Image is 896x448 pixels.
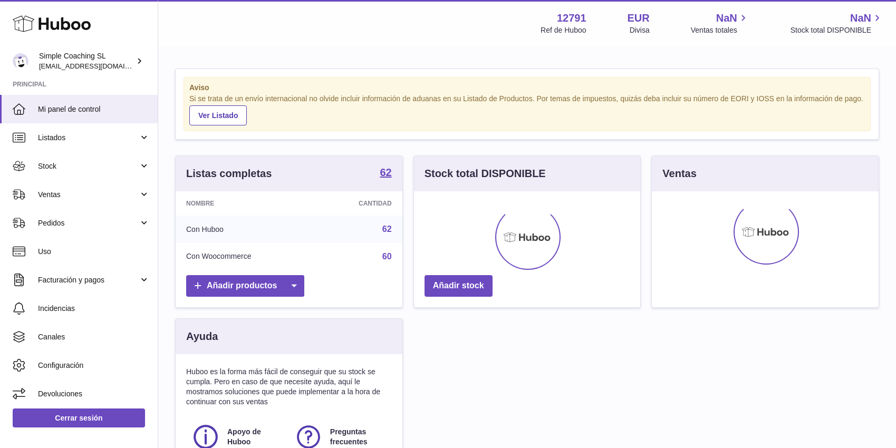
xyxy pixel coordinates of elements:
[38,275,139,285] span: Facturación y pagos
[189,105,247,125] a: Ver Listado
[691,25,749,35] span: Ventas totales
[13,53,28,69] img: info@simplecoaching.es
[189,94,865,125] div: Si se trata de un envío internacional no olvide incluir información de aduanas en su Listado de P...
[38,161,139,171] span: Stock
[186,167,272,181] h3: Listas completas
[380,167,391,178] strong: 62
[176,216,315,243] td: Con Huboo
[382,225,392,233] a: 62
[382,252,392,261] a: 60
[380,167,391,180] a: 62
[39,62,155,70] span: [EMAIL_ADDRESS][DOMAIN_NAME]
[38,247,150,257] span: Uso
[38,218,139,228] span: Pedidos
[425,275,493,297] a: Añadir stock
[176,243,315,270] td: Con Woocommerce
[662,167,696,181] h3: Ventas
[38,389,150,399] span: Devoluciones
[315,191,402,216] th: Cantidad
[628,11,650,25] strong: EUR
[691,11,749,35] a: NaN Ventas totales
[630,25,650,35] div: Divisa
[791,25,883,35] span: Stock total DISPONIBLE
[425,167,546,181] h3: Stock total DISPONIBLE
[186,329,218,344] h3: Ayuda
[850,11,871,25] span: NaN
[791,11,883,35] a: NaN Stock total DISPONIBLE
[38,304,150,314] span: Incidencias
[227,427,283,447] span: Apoyo de Huboo
[557,11,586,25] strong: 12791
[189,83,865,93] strong: Aviso
[186,275,304,297] a: Añadir productos
[716,11,737,25] span: NaN
[38,361,150,371] span: Configuración
[38,133,139,143] span: Listados
[330,427,386,447] span: Preguntas frecuentes
[38,104,150,114] span: Mi panel de control
[13,408,145,427] a: Cerrar sesión
[176,191,315,216] th: Nombre
[186,367,392,407] p: Huboo es la forma más fácil de conseguir que su stock se cumpla. Pero en caso de que necesite ayu...
[38,190,139,200] span: Ventas
[38,332,150,342] span: Canales
[541,25,586,35] div: Ref de Huboo
[39,51,134,71] div: Simple Coaching SL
